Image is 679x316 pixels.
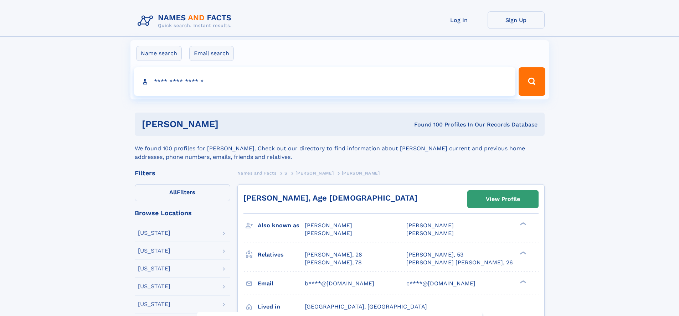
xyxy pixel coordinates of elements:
div: Filters [135,170,230,176]
label: Email search [189,46,234,61]
a: [PERSON_NAME], 78 [305,259,362,266]
a: [PERSON_NAME] [PERSON_NAME], 26 [406,259,513,266]
span: All [169,189,177,196]
div: Found 100 Profiles In Our Records Database [316,121,537,129]
span: [PERSON_NAME] [406,230,454,237]
h1: [PERSON_NAME] [142,120,317,129]
div: [US_STATE] [138,248,170,254]
div: ❯ [518,222,527,226]
div: ❯ [518,250,527,255]
label: Filters [135,184,230,201]
img: Logo Names and Facts [135,11,237,31]
div: Browse Locations [135,210,230,216]
span: [PERSON_NAME] [305,222,352,229]
h3: Relatives [258,249,305,261]
div: ❯ [518,279,527,284]
h3: Lived in [258,301,305,313]
a: View Profile [468,191,538,208]
input: search input [134,67,516,96]
span: [PERSON_NAME] [406,222,454,229]
span: S [284,171,288,176]
div: [US_STATE] [138,266,170,271]
a: Sign Up [488,11,545,29]
h3: Also known as [258,219,305,232]
a: [PERSON_NAME], 53 [406,251,463,259]
label: Name search [136,46,182,61]
a: [PERSON_NAME], 28 [305,251,362,259]
a: Log In [431,11,488,29]
span: [PERSON_NAME] [342,171,380,176]
span: [PERSON_NAME] [305,230,352,237]
h3: Email [258,278,305,290]
div: [US_STATE] [138,284,170,289]
span: [GEOGRAPHIC_DATA], [GEOGRAPHIC_DATA] [305,303,427,310]
div: [US_STATE] [138,301,170,307]
span: [PERSON_NAME] [295,171,334,176]
a: [PERSON_NAME] [295,169,334,177]
div: We found 100 profiles for [PERSON_NAME]. Check out our directory to find information about [PERSO... [135,136,545,161]
a: [PERSON_NAME], Age [DEMOGRAPHIC_DATA] [243,193,417,202]
div: [US_STATE] [138,230,170,236]
a: Names and Facts [237,169,277,177]
button: Search Button [519,67,545,96]
div: View Profile [486,191,520,207]
a: S [284,169,288,177]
